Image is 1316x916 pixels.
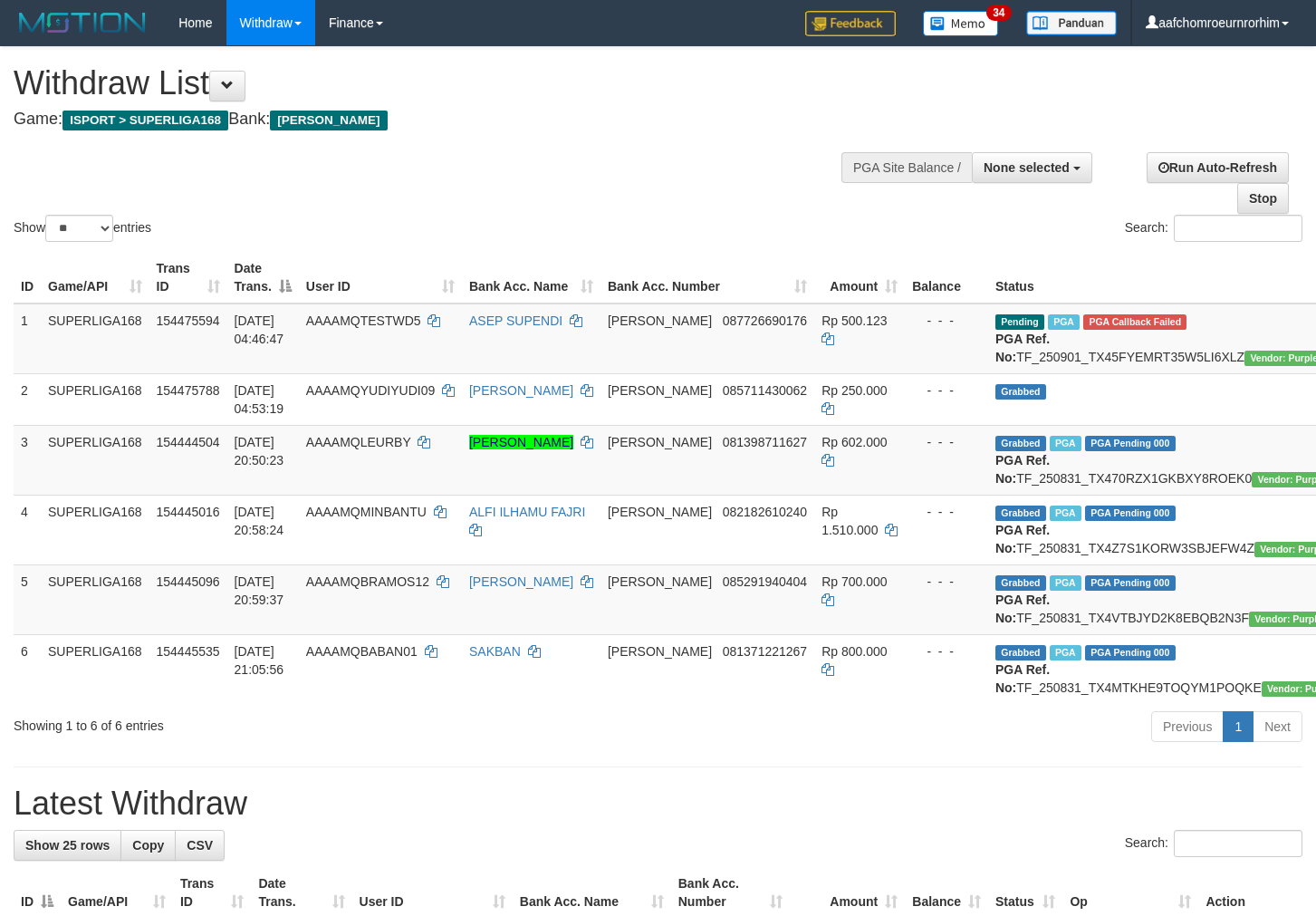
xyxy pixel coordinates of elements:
th: Balance [905,252,988,304]
span: 154475788 [157,383,220,398]
span: Rp 250.000 [821,383,887,398]
span: [DATE] 04:46:47 [235,313,284,346]
span: Grabbed [995,436,1046,451]
span: AAAAMQMINBANTU [306,505,427,519]
a: ASEP SUPENDI [469,313,562,328]
input: Search: [1174,215,1302,242]
b: PGA Ref. No: [995,453,1050,486]
h1: Latest Withdraw [14,786,1302,822]
td: 4 [14,495,41,564]
a: Next [1253,711,1302,742]
span: AAAAMQTESTWD5 [306,313,421,328]
img: MOTION_logo.png [14,9,151,36]
span: Copy 081398711627 to clipboard [723,435,807,449]
span: CSV [187,838,213,853]
span: Grabbed [995,575,1046,591]
span: AAAAMQBABAN01 [306,644,418,659]
span: ISPORT > SUPERLIGA168 [62,111,228,130]
span: Marked by aafmaleo [1048,314,1080,330]
img: panduan.png [1026,11,1117,35]
td: SUPERLIGA168 [41,304,149,374]
span: [PERSON_NAME] [608,644,712,659]
span: Copy [132,838,164,853]
span: Rp 500.123 [821,313,887,328]
span: [PERSON_NAME] [608,505,712,519]
span: [PERSON_NAME] [608,435,712,449]
th: ID [14,252,41,304]
img: Button%20Memo.svg [923,11,999,36]
td: SUPERLIGA168 [41,634,149,704]
th: User ID: activate to sort column ascending [299,252,462,304]
span: AAAAMQLEURBY [306,435,411,449]
span: [PERSON_NAME] [608,574,712,589]
a: [PERSON_NAME] [469,435,573,449]
span: PGA Pending [1085,506,1176,521]
div: - - - [912,503,981,521]
span: PGA Pending [1085,436,1176,451]
span: Copy 082182610240 to clipboard [723,505,807,519]
div: - - - [912,642,981,660]
div: - - - [912,312,981,330]
span: AAAAMQYUDIYUDI09 [306,383,435,398]
b: PGA Ref. No: [995,662,1050,695]
span: AAAAMQBRAMOS12 [306,574,429,589]
a: [PERSON_NAME] [469,383,573,398]
span: [DATE] 04:53:19 [235,383,284,416]
a: Copy [120,830,176,861]
div: - - - [912,381,981,400]
a: Previous [1151,711,1224,742]
a: CSV [175,830,225,861]
a: ALFI ILHAMU FAJRI [469,505,585,519]
div: - - - [912,573,981,591]
span: 154475594 [157,313,220,328]
th: Amount: activate to sort column ascending [814,252,905,304]
td: 5 [14,564,41,634]
a: SAKBAN [469,644,521,659]
a: [PERSON_NAME] [469,574,573,589]
span: Rp 700.000 [821,574,887,589]
span: [DATE] 20:59:37 [235,574,284,607]
td: SUPERLIGA168 [41,425,149,495]
th: Date Trans.: activate to sort column descending [227,252,299,304]
span: PGA Pending [1085,575,1176,591]
label: Search: [1125,830,1302,857]
span: Grabbed [995,506,1046,521]
img: Feedback.jpg [805,11,896,36]
input: Search: [1174,830,1302,857]
span: 154445016 [157,505,220,519]
div: PGA Site Balance / [841,152,972,183]
a: 1 [1223,711,1254,742]
a: Run Auto-Refresh [1147,152,1289,183]
td: 2 [14,373,41,425]
span: Copy 085291940404 to clipboard [723,574,807,589]
div: - - - [912,433,981,451]
span: Marked by aafounsreynich [1050,436,1081,451]
span: 34 [986,5,1011,21]
td: 3 [14,425,41,495]
span: [DATE] 21:05:56 [235,644,284,677]
span: Rp 800.000 [821,644,887,659]
label: Show entries [14,215,151,242]
th: Bank Acc. Name: activate to sort column ascending [462,252,600,304]
td: 6 [14,634,41,704]
span: Copy 081371221267 to clipboard [723,644,807,659]
button: None selected [972,152,1092,183]
span: Marked by aafheankoy [1050,645,1081,660]
th: Trans ID: activate to sort column ascending [149,252,227,304]
span: PGA Pending [1085,645,1176,660]
td: SUPERLIGA168 [41,373,149,425]
b: PGA Ref. No: [995,593,1050,625]
h4: Game: Bank: [14,111,860,129]
span: [PERSON_NAME] [270,111,387,130]
span: 154444504 [157,435,220,449]
td: SUPERLIGA168 [41,564,149,634]
a: Show 25 rows [14,830,121,861]
span: 154445535 [157,644,220,659]
span: Grabbed [995,645,1046,660]
span: Pending [995,314,1044,330]
span: Rp 1.510.000 [821,505,878,537]
th: Bank Acc. Number: activate to sort column ascending [600,252,814,304]
span: PGA Error [1083,314,1186,330]
span: Marked by aafheankoy [1050,506,1081,521]
b: PGA Ref. No: [995,332,1050,364]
